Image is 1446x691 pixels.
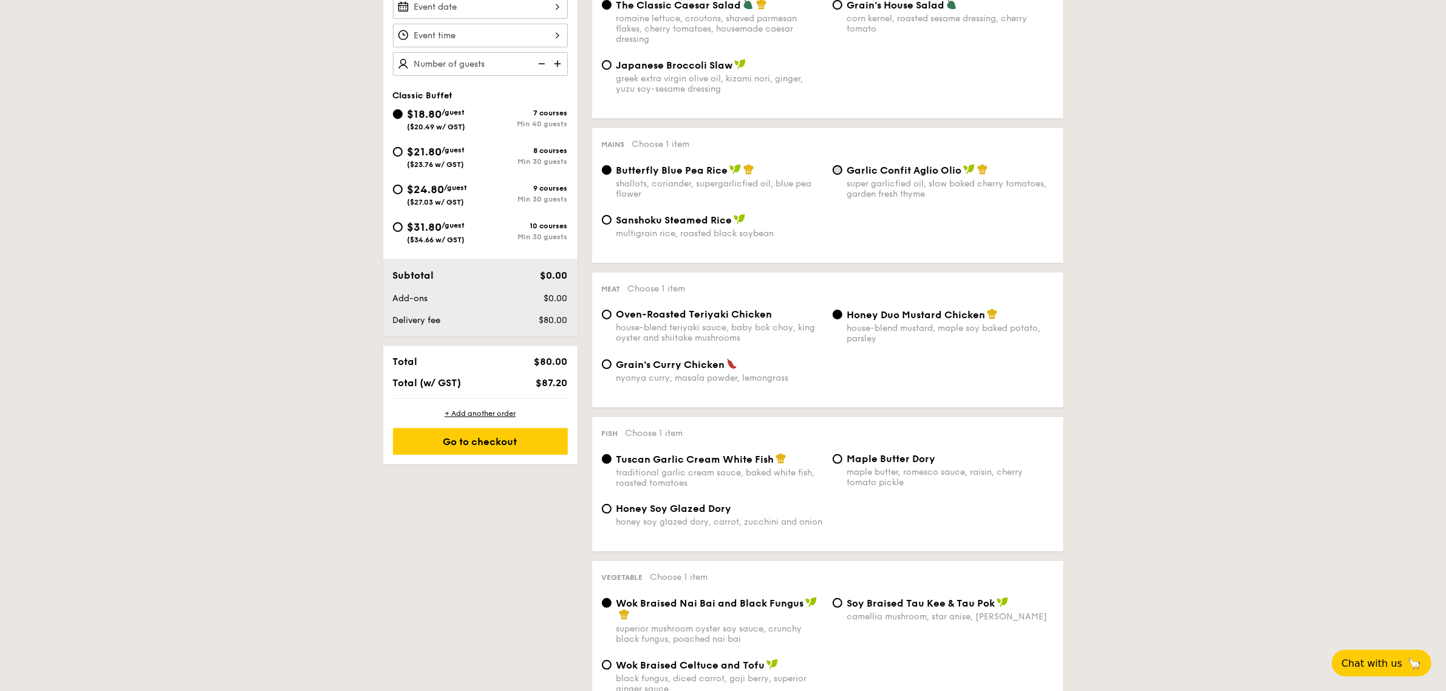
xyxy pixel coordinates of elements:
span: $80.00 [539,315,567,325]
img: icon-chef-hat.a58ddaea.svg [977,164,988,175]
div: Min 30 guests [480,233,568,241]
span: Delivery fee [393,315,441,325]
span: Add-ons [393,293,428,304]
div: shallots, coriander, supergarlicfied oil, blue pea flower [616,179,823,199]
span: Fish [602,429,618,438]
button: Chat with us🦙 [1332,650,1431,676]
span: 🦙 [1407,656,1422,670]
div: super garlicfied oil, slow baked cherry tomatoes, garden fresh thyme [847,179,1054,199]
span: ⁠Soy Braised Tau Kee & Tau Pok [847,597,995,609]
input: $31.80/guest($34.66 w/ GST)10 coursesMin 30 guests [393,222,403,232]
img: icon-reduce.1d2dbef1.svg [531,52,550,75]
span: Vegetable [602,573,643,582]
span: Tuscan Garlic Cream White Fish [616,454,774,465]
span: Honey Duo Mustard Chicken [847,309,986,321]
img: icon-vegan.f8ff3823.svg [766,659,779,670]
div: Go to checkout [393,428,568,455]
input: $21.80/guest($23.76 w/ GST)8 coursesMin 30 guests [393,147,403,157]
img: icon-chef-hat.a58ddaea.svg [619,609,630,620]
span: /guest [442,146,465,154]
span: Maple Butter Dory [847,453,936,465]
input: Butterfly Blue Pea Riceshallots, coriander, supergarlicfied oil, blue pea flower [602,165,612,175]
span: $0.00 [540,270,567,281]
div: honey soy glazed dory, carrot, zucchini and onion [616,517,823,527]
span: Chat with us [1342,658,1402,669]
div: Min 30 guests [480,157,568,166]
div: 9 courses [480,184,568,192]
div: greek extra virgin olive oil, kizami nori, ginger, yuzu soy-sesame dressing [616,73,823,94]
span: Classic Buffet [393,90,453,101]
input: Grain's Curry Chickennyonya curry, masala powder, lemongrass [602,359,612,369]
span: Subtotal [393,270,434,281]
img: icon-chef-hat.a58ddaea.svg [743,164,754,175]
div: corn kernel, roasted sesame dressing, cherry tomato [847,13,1054,34]
input: Garlic Confit Aglio Oliosuper garlicfied oil, slow baked cherry tomatoes, garden fresh thyme [833,165,842,175]
div: multigrain rice, roasted black soybean [616,228,823,239]
img: icon-vegan.f8ff3823.svg [734,59,746,70]
img: icon-add.58712e84.svg [550,52,568,75]
span: Japanese Broccoli Slaw [616,60,733,71]
input: $18.80/guest($20.49 w/ GST)7 coursesMin 40 guests [393,109,403,119]
input: Maple Butter Dorymaple butter, romesco sauce, raisin, cherry tomato pickle [833,454,842,464]
span: Choose 1 item [626,428,683,438]
div: 8 courses [480,146,568,155]
span: $24.80 [408,183,445,196]
input: Event time [393,24,568,47]
span: Oven-Roasted Teriyaki Chicken [616,308,772,320]
img: icon-vegan.f8ff3823.svg [997,597,1009,608]
span: $80.00 [534,356,567,367]
span: Grain's Curry Chicken [616,359,725,370]
input: $24.80/guest($27.03 w/ GST)9 coursesMin 30 guests [393,185,403,194]
div: Min 40 guests [480,120,568,128]
span: $0.00 [544,293,567,304]
input: Oven-Roasted Teriyaki Chickenhouse-blend teriyaki sauce, baby bok choy, king oyster and shiitake ... [602,310,612,319]
div: romaine lettuce, croutons, shaved parmesan flakes, cherry tomatoes, housemade caesar dressing [616,13,823,44]
span: /guest [442,221,465,230]
span: $21.80 [408,145,442,158]
span: Choose 1 item [628,284,686,294]
div: nyonya curry, masala powder, lemongrass [616,373,823,383]
span: Sanshoku Steamed Rice [616,214,732,226]
span: Wok Braised Nai Bai and Black Fungus [616,597,804,609]
span: $18.80 [408,107,442,121]
div: maple butter, romesco sauce, raisin, cherry tomato pickle [847,467,1054,488]
span: Choose 1 item [632,139,690,149]
input: Wok Braised Nai Bai and Black Fungussuperior mushroom oyster soy sauce, crunchy black fungus, poa... [602,598,612,608]
span: Total (w/ GST) [393,377,462,389]
span: /guest [442,108,465,117]
input: Sanshoku Steamed Ricemultigrain rice, roasted black soybean [602,215,612,225]
img: icon-chef-hat.a58ddaea.svg [987,308,998,319]
span: Garlic Confit Aglio Olio [847,165,962,176]
span: ($34.66 w/ GST) [408,236,465,244]
div: house-blend mustard, maple soy baked potato, parsley [847,323,1054,344]
span: Mains [602,140,625,149]
div: 7 courses [480,109,568,117]
span: ($27.03 w/ GST) [408,198,465,206]
div: Min 30 guests [480,195,568,203]
div: 10 courses [480,222,568,230]
span: $87.20 [536,377,567,389]
span: Butterfly Blue Pea Rice [616,165,728,176]
input: Number of guests [393,52,568,76]
span: /guest [445,183,468,192]
input: Japanese Broccoli Slawgreek extra virgin olive oil, kizami nori, ginger, yuzu soy-sesame dressing [602,60,612,70]
span: Wok Braised Celtuce and Tofu [616,659,765,671]
input: ⁠Soy Braised Tau Kee & Tau Pokcamellia mushroom, star anise, [PERSON_NAME] [833,598,842,608]
img: icon-vegan.f8ff3823.svg [734,214,746,225]
div: superior mushroom oyster soy sauce, crunchy black fungus, poached nai bai [616,624,823,644]
img: icon-vegan.f8ff3823.svg [805,597,817,608]
span: Honey Soy Glazed Dory [616,503,732,514]
span: ($20.49 w/ GST) [408,123,466,131]
img: icon-vegan.f8ff3823.svg [729,164,742,175]
img: icon-chef-hat.a58ddaea.svg [776,453,786,464]
div: house-blend teriyaki sauce, baby bok choy, king oyster and shiitake mushrooms [616,322,823,343]
input: Honey Soy Glazed Doryhoney soy glazed dory, carrot, zucchini and onion [602,504,612,514]
input: Tuscan Garlic Cream White Fishtraditional garlic cream sauce, baked white fish, roasted tomatoes [602,454,612,464]
div: + Add another order [393,409,568,418]
span: ($23.76 w/ GST) [408,160,465,169]
img: icon-spicy.37a8142b.svg [726,358,737,369]
input: Honey Duo Mustard Chickenhouse-blend mustard, maple soy baked potato, parsley [833,310,842,319]
img: icon-vegan.f8ff3823.svg [963,164,975,175]
span: Total [393,356,418,367]
span: Meat [602,285,621,293]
